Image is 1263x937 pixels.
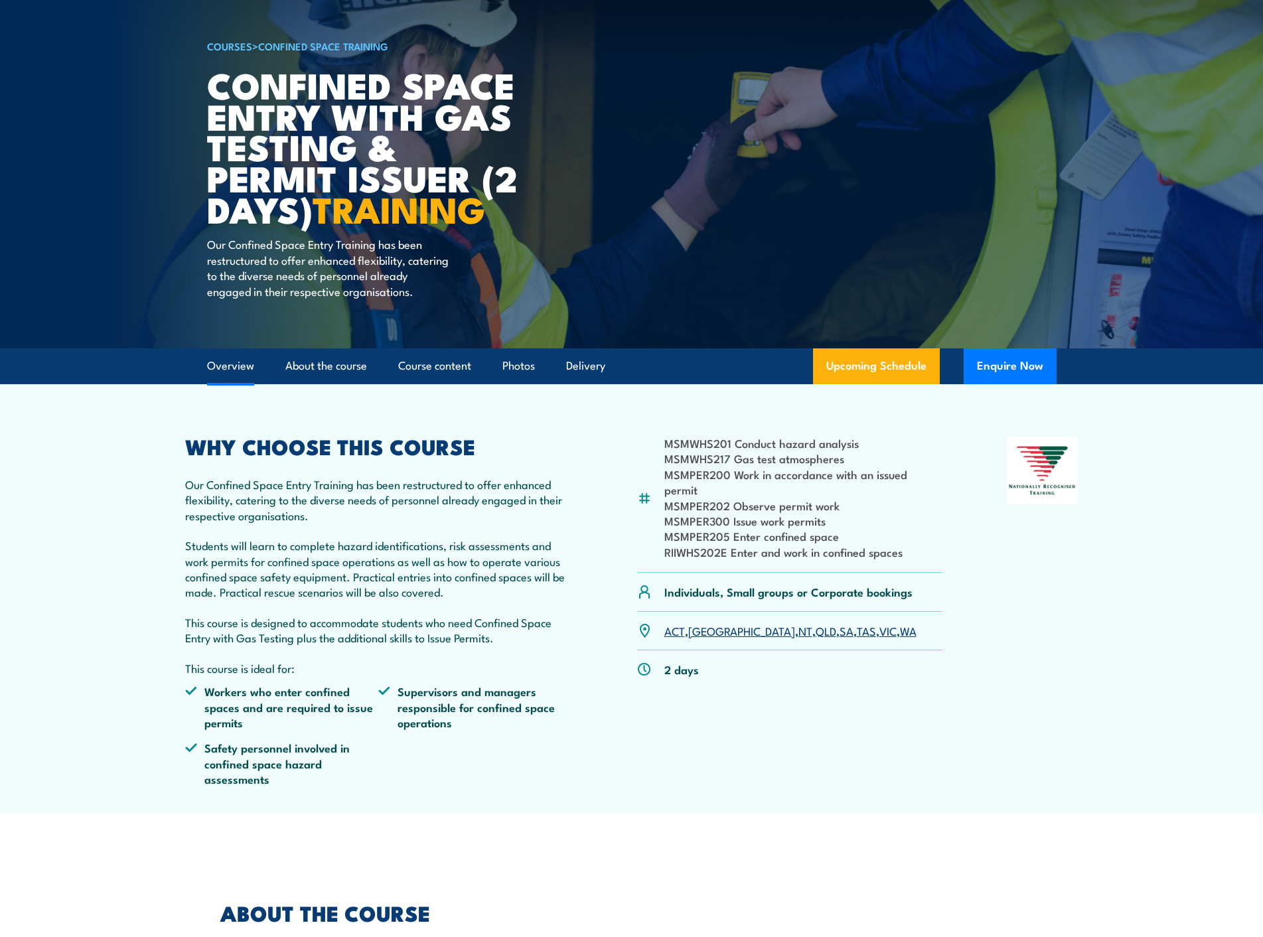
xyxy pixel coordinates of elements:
li: MSMPER300 Issue work permits [664,513,942,528]
button: Enquire Now [964,348,1057,384]
p: Individuals, Small groups or Corporate bookings [664,584,913,599]
li: MSMPER202 Observe permit work [664,498,942,513]
p: Students will learn to complete hazard identifications, risk assessments and work permits for con... [185,538,573,600]
a: WA [900,622,917,638]
p: 2 days [664,662,699,677]
a: Upcoming Schedule [813,348,940,384]
a: QLD [816,622,836,638]
a: TAS [857,622,876,638]
a: Photos [502,348,535,384]
a: Course content [398,348,471,384]
a: ACT [664,622,685,638]
a: COURSES [207,38,252,53]
h6: > [207,38,535,54]
li: MSMPER200 Work in accordance with an issued permit [664,467,942,498]
p: Our Confined Space Entry Training has been restructured to offer enhanced flexibility, catering t... [185,476,573,523]
img: Nationally Recognised Training logo. [1007,437,1078,504]
a: [GEOGRAPHIC_DATA] [688,622,795,638]
p: This course is ideal for: [185,660,573,676]
a: Overview [207,348,254,384]
strong: TRAINING [313,180,485,236]
p: Our Confined Space Entry Training has been restructured to offer enhanced flexibility, catering t... [207,236,449,299]
li: Safety personnel involved in confined space hazard assessments [185,740,379,786]
li: MSMWHS217 Gas test atmospheres [664,451,942,466]
h2: WHY CHOOSE THIS COURSE [185,437,573,455]
a: NT [798,622,812,638]
li: RIIWHS202E Enter and work in confined spaces [664,544,942,559]
li: MSMPER205 Enter confined space [664,528,942,543]
p: , , , , , , , [664,623,917,638]
li: Workers who enter confined spaces and are required to issue permits [185,684,379,730]
h1: Confined Space Entry with Gas Testing & Permit Issuer (2 days) [207,69,535,224]
a: VIC [879,622,897,638]
li: MSMWHS201 Conduct hazard analysis [664,435,942,451]
p: This course is designed to accommodate students who need Confined Space Entry with Gas Testing pl... [185,614,573,646]
li: Supervisors and managers responsible for confined space operations [378,684,572,730]
a: Delivery [566,348,605,384]
a: Confined Space Training [258,38,388,53]
h2: ABOUT THE COURSE [220,903,571,922]
a: About the course [285,348,367,384]
a: SA [840,622,854,638]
